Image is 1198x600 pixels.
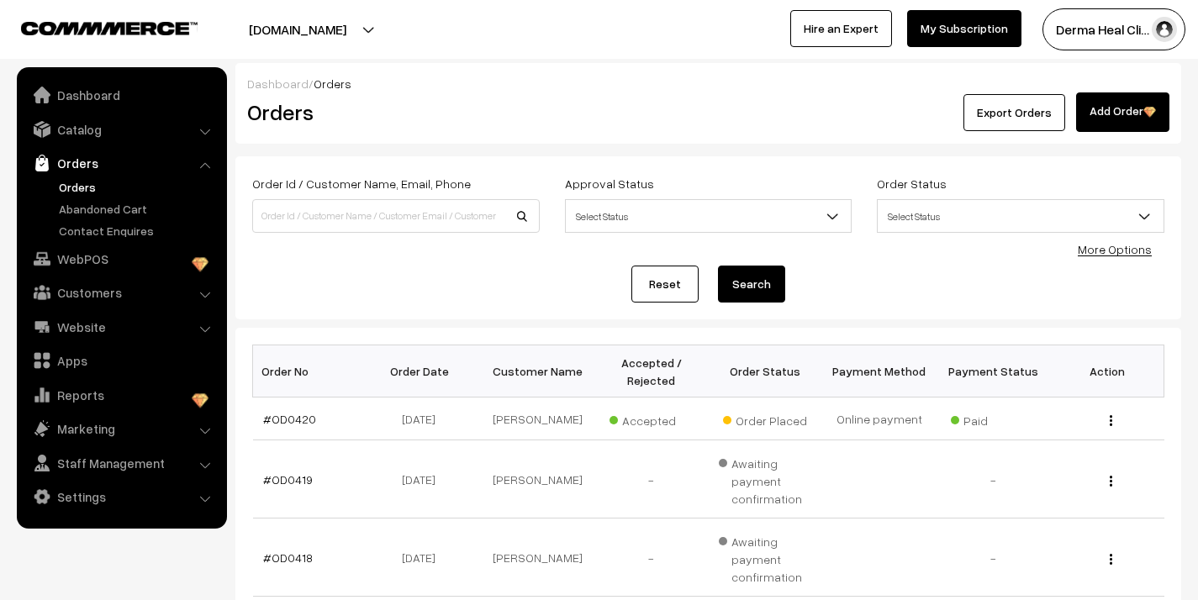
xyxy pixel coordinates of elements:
td: Online payment [822,397,937,440]
a: Dashboard [247,76,309,91]
label: Approval Status [565,175,654,192]
span: Select Status [877,199,1164,233]
a: My Subscription [907,10,1021,47]
img: Menu [1110,415,1112,426]
td: [DATE] [367,397,481,440]
a: Orders [21,148,221,178]
a: Reset [631,266,699,303]
td: [PERSON_NAME] [481,440,595,518]
span: Accepted [610,408,694,429]
h2: Orders [247,99,538,125]
th: Accepted / Rejected [594,345,709,397]
th: Customer Name [481,345,595,397]
img: Menu [1110,476,1112,487]
span: Select Status [565,199,852,233]
img: COMMMERCE [21,22,198,34]
a: Add Order [1076,92,1169,132]
a: Apps [21,345,221,376]
a: Marketing [21,413,221,444]
td: [PERSON_NAME] [481,518,595,597]
th: Payment Status [937,345,1051,397]
span: Awaiting payment confirmation [719,529,813,586]
img: user [1152,17,1177,42]
a: Staff Management [21,448,221,478]
th: Order Status [709,345,823,397]
span: Select Status [566,202,852,231]
td: [DATE] [367,518,481,597]
span: Orders [314,76,351,91]
td: - [937,518,1051,597]
a: Orders [55,178,221,196]
button: Search [718,266,785,303]
a: #OD0419 [263,472,313,487]
td: [DATE] [367,440,481,518]
td: [PERSON_NAME] [481,397,595,440]
a: Settings [21,482,221,512]
button: Export Orders [963,94,1065,131]
input: Order Id / Customer Name / Customer Email / Customer Phone [252,199,540,233]
a: WebPOS [21,244,221,274]
a: Catalog [21,114,221,145]
a: #OD0418 [263,550,313,565]
a: Customers [21,277,221,308]
span: Order Placed [723,408,807,429]
a: Abandoned Cart [55,200,221,218]
label: Order Id / Customer Name, Email, Phone [252,175,471,192]
label: Order Status [877,175,947,192]
button: Derma Heal Cli… [1042,8,1185,50]
img: Menu [1110,554,1112,565]
a: Hire an Expert [790,10,892,47]
span: Select Status [878,202,1164,231]
div: / [247,75,1169,92]
th: Payment Method [822,345,937,397]
th: Order Date [367,345,481,397]
td: - [594,518,709,597]
button: [DOMAIN_NAME] [190,8,405,50]
a: Contact Enquires [55,222,221,239]
td: - [594,440,709,518]
span: Awaiting payment confirmation [719,450,813,508]
th: Order No [253,345,367,397]
a: COMMMERCE [21,17,168,37]
a: Reports [21,380,221,410]
td: - [937,440,1051,518]
a: Website [21,312,221,342]
a: #OD0420 [263,412,316,426]
span: Paid [951,408,1035,429]
a: Dashboard [21,80,221,110]
th: Action [1050,345,1164,397]
a: More Options [1078,242,1152,256]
